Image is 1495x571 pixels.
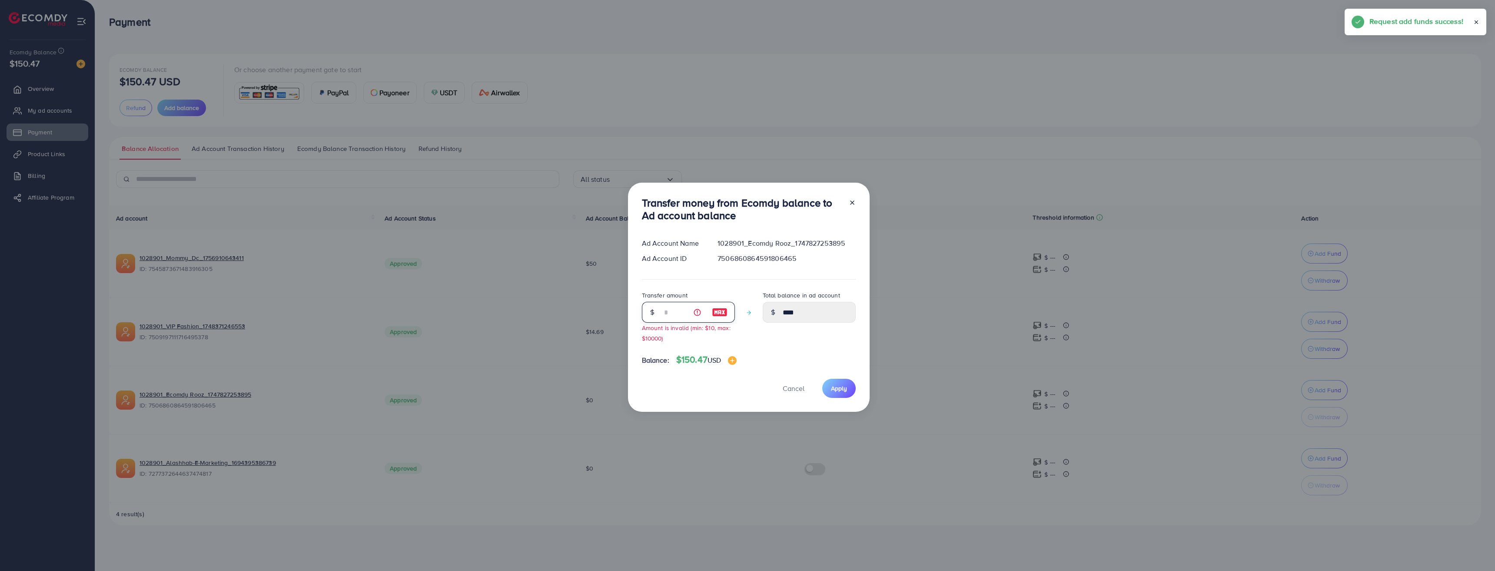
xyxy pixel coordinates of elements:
[676,354,737,365] h4: $150.47
[708,355,721,365] span: USD
[642,197,842,222] h3: Transfer money from Ecomdy balance to Ad account balance
[635,254,711,264] div: Ad Account ID
[1369,16,1463,27] h5: Request add funds success!
[728,356,737,365] img: image
[711,238,862,248] div: 1028901_Ecomdy Rooz_1747827253895
[635,238,711,248] div: Ad Account Name
[822,379,856,397] button: Apply
[712,307,728,317] img: image
[772,379,815,397] button: Cancel
[642,324,731,342] small: Amount is invalid (min: $10, max: $10000)
[783,384,804,393] span: Cancel
[642,291,688,300] label: Transfer amount
[831,384,847,393] span: Apply
[711,254,862,264] div: 7506860864591806465
[763,291,840,300] label: Total balance in ad account
[642,355,669,365] span: Balance:
[1458,532,1488,564] iframe: Chat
